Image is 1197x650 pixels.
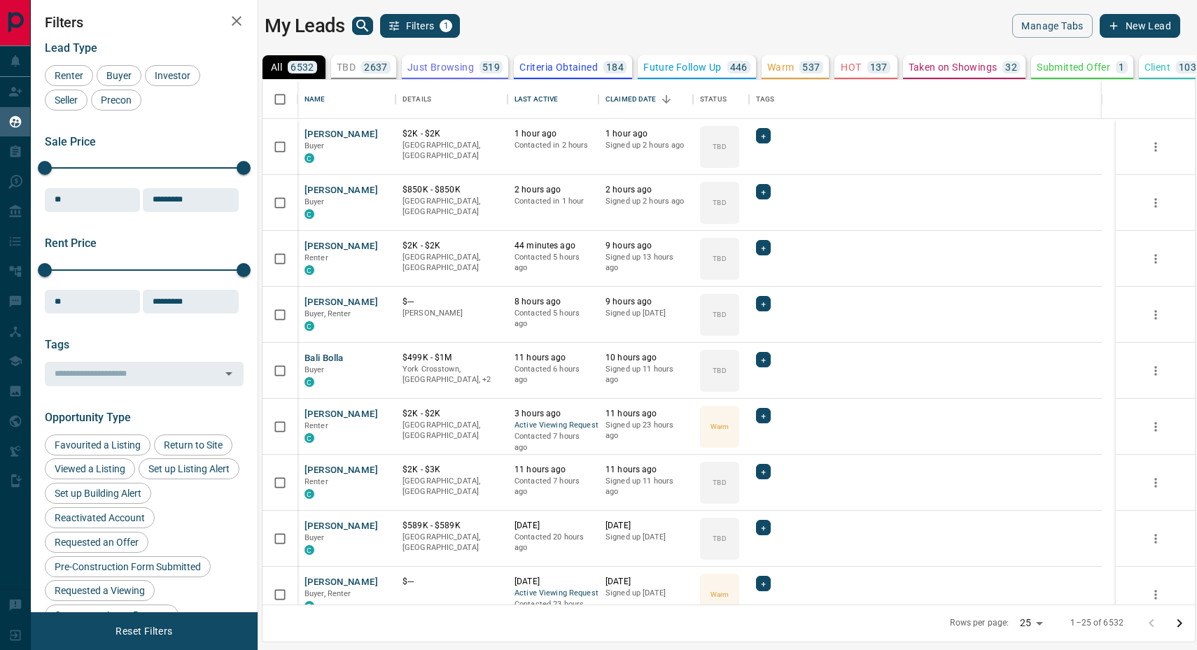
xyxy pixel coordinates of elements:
[605,128,686,140] p: 1 hour ago
[45,532,148,553] div: Requested an Offer
[45,41,97,55] span: Lead Type
[304,321,314,331] div: condos.ca
[45,434,150,455] div: Favourited a Listing
[841,62,861,72] p: HOT
[139,458,239,479] div: Set up Listing Alert
[605,184,686,196] p: 2 hours ago
[514,408,591,420] p: 3 hours ago
[514,464,591,476] p: 11 hours ago
[1145,416,1166,437] button: more
[304,545,314,555] div: condos.ca
[643,62,721,72] p: Future Follow Up
[1145,192,1166,213] button: more
[352,17,373,35] button: search button
[756,576,771,591] div: +
[50,70,88,81] span: Renter
[304,153,314,163] div: condos.ca
[761,241,766,255] span: +
[514,140,591,151] p: Contacted in 2 hours
[143,463,234,474] span: Set up Listing Alert
[761,297,766,311] span: +
[514,520,591,532] p: [DATE]
[304,601,314,611] div: condos.ca
[304,80,325,119] div: Name
[657,90,676,109] button: Sort
[605,252,686,274] p: Signed up 13 hours ago
[304,240,378,253] button: [PERSON_NAME]
[514,352,591,364] p: 11 hours ago
[713,309,726,320] p: TBD
[605,240,686,252] p: 9 hours ago
[337,62,356,72] p: TBD
[304,589,351,598] span: Buyer, Renter
[265,15,345,37] h1: My Leads
[402,464,500,476] p: $2K - $3K
[304,520,378,533] button: [PERSON_NAME]
[761,409,766,423] span: +
[50,488,146,499] span: Set up Building Alert
[756,80,775,119] div: Tags
[304,421,328,430] span: Renter
[767,62,794,72] p: Warm
[950,617,1009,629] p: Rows per page:
[304,365,325,374] span: Buyer
[402,476,500,497] p: [GEOGRAPHIC_DATA], [GEOGRAPHIC_DATA]
[519,62,598,72] p: Criteria Obtained
[304,309,351,318] span: Buyer, Renter
[50,439,146,451] span: Favourited a Listing
[402,252,500,274] p: [GEOGRAPHIC_DATA], [GEOGRAPHIC_DATA]
[514,476,591,497] p: Contacted 7 hours ago
[749,80,1102,119] div: Tags
[45,605,178,626] div: Contact an Agent Request
[514,296,591,308] p: 8 hours ago
[304,352,344,365] button: Bali Bolla
[364,62,388,72] p: 2637
[304,576,378,589] button: [PERSON_NAME]
[45,65,93,86] div: Renter
[304,184,378,197] button: [PERSON_NAME]
[304,128,378,141] button: [PERSON_NAME]
[756,408,771,423] div: +
[605,520,686,532] p: [DATE]
[402,128,500,140] p: $2K - $2K
[761,185,766,199] span: +
[482,62,500,72] p: 519
[710,421,729,432] p: Warm
[605,464,686,476] p: 11 hours ago
[402,408,500,420] p: $2K - $2K
[507,80,598,119] div: Last Active
[395,80,507,119] div: Details
[45,507,155,528] div: Reactivated Account
[304,477,328,486] span: Renter
[1037,62,1110,72] p: Submitted Offer
[1145,360,1166,381] button: more
[756,352,771,367] div: +
[304,296,378,309] button: [PERSON_NAME]
[730,62,748,72] p: 446
[1145,472,1166,493] button: more
[154,434,232,455] div: Return to Site
[514,599,591,621] p: Contacted 23 hours ago
[693,80,749,119] div: Status
[304,253,328,262] span: Renter
[402,520,500,532] p: $589K - $589K
[761,129,766,143] span: +
[605,308,686,319] p: Signed up [DATE]
[304,141,325,150] span: Buyer
[45,556,211,577] div: Pre-Construction Form Submitted
[514,364,591,386] p: Contacted 6 hours ago
[605,420,686,441] p: Signed up 23 hours ago
[713,477,726,488] p: TBD
[304,533,325,542] span: Buyer
[713,253,726,264] p: TBD
[402,240,500,252] p: $2K - $2K
[50,585,150,596] span: Requested a Viewing
[145,65,200,86] div: Investor
[1179,62,1196,72] p: 103
[1014,613,1048,633] div: 25
[514,420,591,432] span: Active Viewing Request
[606,62,624,72] p: 184
[756,520,771,535] div: +
[514,532,591,553] p: Contacted 20 hours ago
[304,209,314,219] div: condos.ca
